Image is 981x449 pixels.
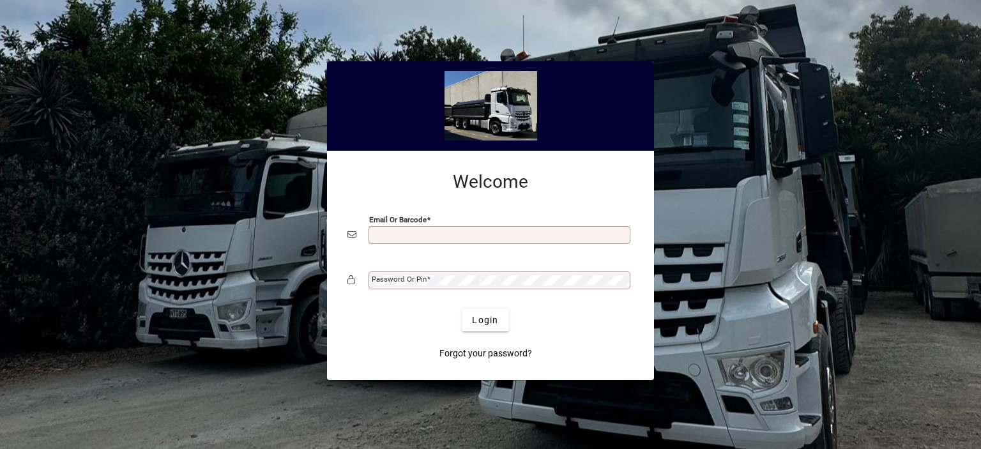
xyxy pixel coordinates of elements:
h2: Welcome [347,171,634,193]
span: Login [472,314,498,327]
button: Login [462,308,508,331]
mat-label: Email or Barcode [369,215,427,224]
mat-label: Password or Pin [372,275,427,284]
a: Forgot your password? [434,342,537,365]
span: Forgot your password? [439,347,532,360]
